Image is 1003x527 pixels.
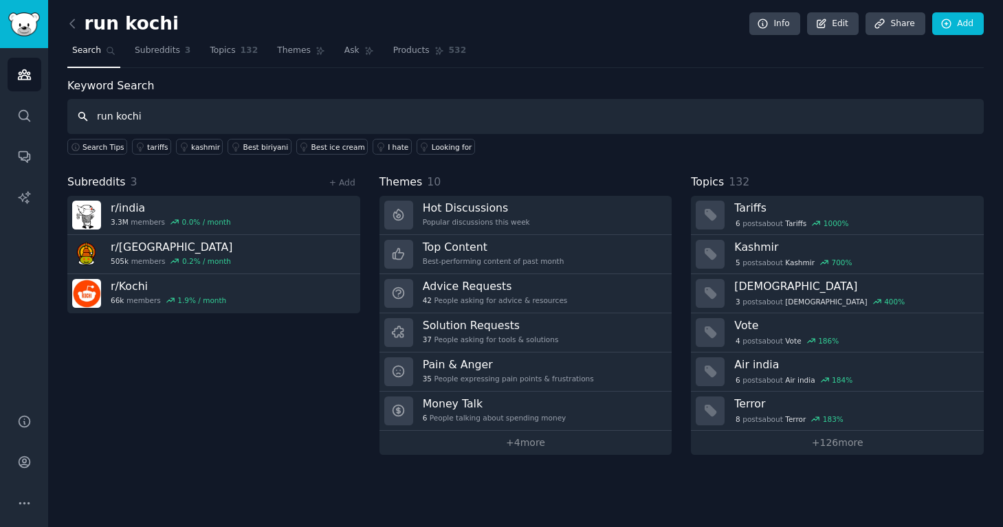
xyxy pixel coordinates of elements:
span: Subreddits [67,174,126,191]
div: Looking for [432,142,472,152]
span: [DEMOGRAPHIC_DATA] [785,297,867,306]
div: 700 % [831,258,852,267]
div: Best biriyani [243,142,288,152]
span: 3 [185,45,191,57]
span: 132 [729,175,749,188]
a: r/[GEOGRAPHIC_DATA]505kmembers0.2% / month [67,235,360,274]
div: post s about [734,295,906,308]
h3: r/ [GEOGRAPHIC_DATA] [111,240,232,254]
div: 400 % [884,297,905,306]
div: People asking for advice & resources [423,295,568,305]
h3: Pain & Anger [423,357,594,372]
span: 37 [423,335,432,344]
img: india [72,201,101,229]
a: Top ContentBest-performing content of past month [379,235,672,274]
label: Keyword Search [67,79,154,92]
span: 6 [423,413,428,423]
span: Tariffs [785,218,806,228]
span: 5 [736,258,740,267]
span: Themes [277,45,311,57]
a: Advice Requests42People asking for advice & resources [379,274,672,313]
div: Best ice cream [311,142,365,152]
a: Solution Requests37People asking for tools & solutions [379,313,672,352]
span: Topics [691,174,724,191]
a: Pain & Anger35People expressing pain points & frustrations [379,352,672,392]
h3: [DEMOGRAPHIC_DATA] [734,279,974,293]
span: 3.3M [111,217,129,227]
div: post s about [734,374,854,386]
a: Best ice cream [296,139,368,155]
span: 532 [449,45,467,57]
span: 66k [111,295,124,305]
h3: Advice Requests [423,279,568,293]
a: Air india6postsaboutAir india184% [691,352,984,392]
a: r/india3.3Mmembers0.0% / month [67,196,360,235]
a: Looking for [417,139,475,155]
a: Products532 [388,40,471,68]
div: I hate [388,142,408,152]
a: Kashmir5postsaboutKashmir700% [691,235,984,274]
h3: r/ Kochi [111,279,226,293]
img: Kerala [72,240,101,269]
span: 10 [427,175,441,188]
span: 132 [241,45,258,57]
a: Ask [340,40,379,68]
a: +4more [379,431,672,455]
div: People asking for tools & solutions [423,335,559,344]
h3: Kashmir [734,240,974,254]
div: kashmir [191,142,220,152]
div: post s about [734,256,853,269]
span: Themes [379,174,423,191]
h3: Money Talk [423,396,566,411]
a: Add [932,12,984,36]
h3: Terror [734,396,974,411]
div: tariffs [147,142,168,152]
a: + Add [329,178,355,188]
span: Products [393,45,430,57]
img: Kochi [72,279,101,308]
div: post s about [734,217,850,229]
a: [DEMOGRAPHIC_DATA]3postsabout[DEMOGRAPHIC_DATA]400% [691,274,984,313]
span: Subreddits [135,45,180,57]
span: Search [72,45,101,57]
a: I hate [373,139,412,155]
span: 6 [736,218,740,228]
span: 42 [423,295,432,305]
div: 0.2 % / month [182,256,231,266]
a: Terror8postsaboutTerror183% [691,392,984,431]
span: Search Tips [82,142,124,152]
a: +126more [691,431,984,455]
h3: Solution Requests [423,318,559,333]
h3: Tariffs [734,201,974,215]
span: 3 [736,297,740,306]
div: members [111,217,231,227]
span: 8 [736,414,740,424]
a: Topics132 [205,40,263,68]
a: Themes [272,40,330,68]
div: 186 % [818,336,839,346]
div: Best-performing content of past month [423,256,564,266]
a: r/Kochi66kmembers1.9% / month [67,274,360,313]
span: Topics [210,45,235,57]
img: GummySearch logo [8,12,40,36]
a: Hot DiscussionsPopular discussions this week [379,196,672,235]
h2: run kochi [67,13,179,35]
span: 505k [111,256,129,266]
span: Ask [344,45,360,57]
h3: Top Content [423,240,564,254]
a: Search [67,40,120,68]
span: Air india [785,375,815,385]
a: Best biriyani [228,139,291,155]
span: Terror [785,414,806,424]
div: 1.9 % / month [177,295,226,305]
h3: Air india [734,357,974,372]
div: 184 % [832,375,852,385]
h3: r/ india [111,201,231,215]
div: post s about [734,413,844,425]
div: Popular discussions this week [423,217,530,227]
span: Kashmir [785,258,815,267]
h3: Hot Discussions [423,201,530,215]
a: tariffs [132,139,171,155]
div: 1000 % [824,218,849,228]
div: post s about [734,335,840,347]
